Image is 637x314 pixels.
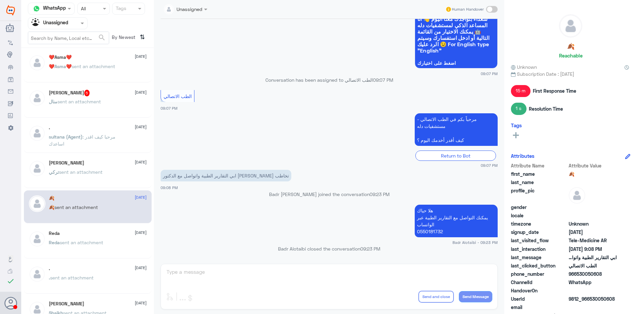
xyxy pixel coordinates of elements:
[49,160,84,166] h5: تركي المطيري
[459,291,492,302] button: Send Message
[569,279,617,286] span: 2
[49,266,50,271] h5: .
[569,229,617,236] span: 2025-07-22T18:07:31.996Z
[135,194,147,200] span: [DATE]
[511,103,527,115] span: 1 s
[49,301,84,307] h5: Shaikh Javed Hussain
[481,162,498,168] span: 09:07 PM
[161,76,498,83] p: Conversation has been assigned to الطب الاتصالي
[370,191,389,197] span: 09:23 PM
[29,54,45,71] img: defaultAdmin.png
[49,99,57,104] span: منال
[559,52,583,58] h6: Reachable
[29,125,45,142] img: defaultAdmin.png
[511,220,567,227] span: timezone
[373,77,393,83] span: 09:07 PM
[32,18,41,28] img: Unassigned.svg
[161,185,178,190] span: 09:08 PM
[135,124,147,130] span: [DATE]
[569,246,617,253] span: 2025-07-22T18:08:03.679Z
[7,277,15,285] i: check
[417,60,495,66] span: اضغط على اختيارك
[29,160,45,177] img: defaultAdmin.png
[415,151,496,161] div: Return to Bot
[135,159,147,165] span: [DATE]
[60,240,103,245] span: sent an attachment
[511,204,567,211] span: gender
[140,32,145,43] i: ⇅
[135,89,147,95] span: [DATE]
[49,134,83,140] span: sultana (Agent)
[511,122,522,128] h6: Tags
[569,262,617,269] span: الطب الاتصالي
[569,187,585,204] img: defaultAdmin.png
[559,15,582,37] img: defaultAdmin.png
[511,279,567,286] span: ChannelId
[49,195,54,201] h5: 🍂
[49,204,54,210] span: 🍂
[161,106,177,110] span: 09:07 PM
[417,16,495,53] span: سعداء بتواجدك معنا اليوم 👋 أنا المساعد الذكي لمستشفيات دله 🤖 يمكنك الاختيار من القائمة التالية أو...
[569,270,617,277] span: 966530050608
[511,170,567,177] span: first_name
[511,212,567,219] span: locale
[49,90,90,96] h5: منال الشلهوب
[6,5,15,16] img: Widebot Logo
[511,304,567,311] span: email
[59,169,103,175] span: sent an attachment
[4,297,17,309] button: Avatar
[569,295,617,302] span: 9812_966530050608
[415,205,498,237] p: 22/7/2025, 9:23 PM
[135,53,147,59] span: [DATE]
[453,240,498,245] span: Badr Alotaibi - 09:23 PM
[161,170,291,181] p: 22/7/2025, 9:08 PM
[49,169,59,175] span: تركي
[29,266,45,282] img: defaultAdmin.png
[452,6,484,12] span: Human Handover
[511,63,537,70] span: Unknown
[54,204,98,210] span: sent an attachment
[49,240,60,245] span: Reda
[569,254,617,261] span: ابي التقارير الطبية واتواصل مع الدكتور مفيد الجعيدي تخاطب
[533,87,576,94] span: First Response Time
[115,5,126,13] div: Tags
[49,63,72,69] span: ❤️Asma❤️
[569,170,617,177] span: 🍂
[29,90,45,106] img: defaultAdmin.png
[161,191,498,198] p: Badr [PERSON_NAME] joined the conversation
[569,304,617,311] span: null
[49,275,50,280] span: .
[569,162,617,169] span: Attribute Value
[529,105,563,112] span: Resolution Time
[84,90,90,96] span: 5
[511,153,534,159] h6: Attributes
[569,220,617,227] span: Unknown
[418,291,454,303] button: Send and close
[29,195,45,212] img: defaultAdmin.png
[29,231,45,247] img: defaultAdmin.png
[511,187,567,202] span: profile_pic
[511,70,630,77] span: Subscription Date : [DATE]
[511,262,567,269] span: last_clicked_button
[511,85,531,97] span: 15 m
[569,287,617,294] span: null
[164,93,192,99] span: الطب الاتصالي
[135,300,147,306] span: [DATE]
[161,245,498,252] p: Badr Alotaibi closed the conversation
[49,231,60,236] h5: Reda
[569,212,617,219] span: null
[415,113,498,146] p: 22/7/2025, 9:07 PM
[511,229,567,236] span: signup_date
[511,287,567,294] span: HandoverOn
[49,54,72,60] h5: ❤️Asma❤️
[50,275,94,280] span: sent an attachment
[511,246,567,253] span: last_interaction
[135,265,147,271] span: [DATE]
[511,270,567,277] span: phone_number
[569,237,617,244] span: Tele-Medicine AR
[511,179,567,186] span: last_name
[569,204,617,211] span: null
[511,237,567,244] span: last_visited_flow
[57,99,101,104] span: sent an attachment
[32,4,41,14] img: whatsapp.png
